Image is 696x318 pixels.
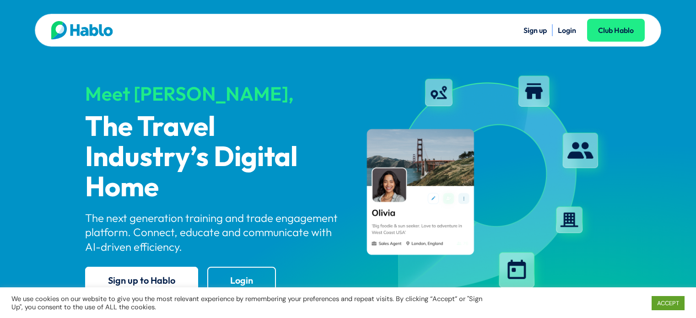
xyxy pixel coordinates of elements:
div: We use cookies on our website to give you the most relevant experience by remembering your prefer... [11,295,483,311]
a: Club Hablo [587,19,645,42]
p: The Travel Industry’s Digital Home [85,113,340,203]
a: Sign up to Hablo [85,267,198,294]
a: Login [207,267,276,294]
a: Sign up [523,26,547,35]
div: Meet [PERSON_NAME], [85,83,340,104]
a: ACCEPT [652,296,685,310]
img: hablo-profile-image [356,68,611,302]
img: Hablo logo main 2 [51,21,113,39]
p: The next generation training and trade engagement platform. Connect, educate and communicate with... [85,211,340,254]
a: Login [558,26,576,35]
